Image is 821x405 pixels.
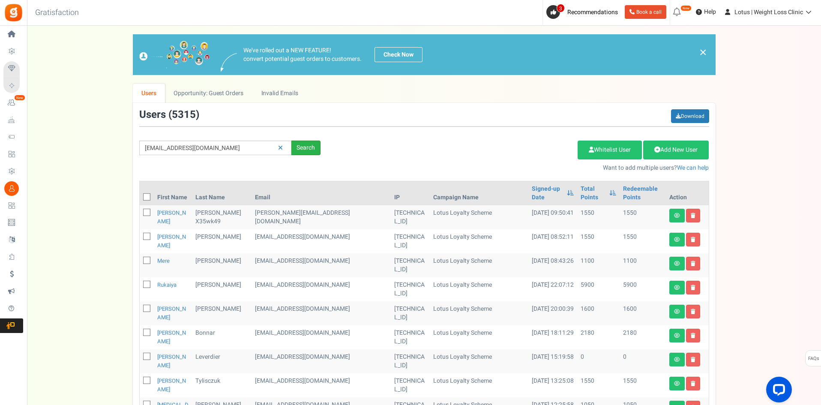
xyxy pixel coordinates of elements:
[528,205,577,229] td: [DATE] 09:50:41
[691,213,695,218] i: Delete user
[674,213,680,218] i: View details
[26,4,88,21] h3: Gratisfaction
[157,353,186,369] a: [PERSON_NAME]
[430,205,528,229] td: Lotus Loyalty Scheme
[674,309,680,314] i: View details
[577,325,620,349] td: 2180
[252,373,391,397] td: customer
[532,185,563,202] a: Signed-up Date
[157,377,186,393] a: [PERSON_NAME]
[620,229,665,253] td: 1550
[430,277,528,301] td: Lotus Loyalty Scheme
[671,109,709,123] a: Download
[666,181,709,205] th: Action
[528,277,577,301] td: [DATE] 22:07:12
[691,333,695,338] i: Delete user
[139,141,291,155] input: Search by email or name
[157,329,186,345] a: [PERSON_NAME]
[577,229,620,253] td: 1550
[192,229,251,253] td: [PERSON_NAME]
[808,351,819,367] span: FAQs
[391,349,430,373] td: [TECHNICAL_ID]
[333,164,709,172] p: Want to add multiple users?
[430,325,528,349] td: Lotus Loyalty Scheme
[620,325,665,349] td: 2180
[430,253,528,277] td: Lotus Loyalty Scheme
[620,301,665,325] td: 1600
[577,301,620,325] td: 1600
[192,253,251,277] td: [PERSON_NAME]
[172,107,196,122] span: 5315
[252,277,391,301] td: customer
[528,253,577,277] td: [DATE] 08:43:26
[674,237,680,242] i: View details
[620,373,665,397] td: 1550
[252,349,391,373] td: customer
[252,253,391,277] td: customer
[528,349,577,373] td: [DATE] 15:19:58
[192,277,251,301] td: [PERSON_NAME]
[734,8,803,17] span: Lotus | Weight Loss Clinic
[157,233,186,249] a: [PERSON_NAME]
[243,46,362,63] p: We've rolled out a NEW FEATURE! convert potential guest orders to customers.
[430,301,528,325] td: Lotus Loyalty Scheme
[528,373,577,397] td: [DATE] 13:25:08
[623,185,662,202] a: Redeemable Points
[702,8,716,16] span: Help
[3,96,23,110] a: New
[528,229,577,253] td: [DATE] 08:52:11
[625,5,666,19] a: Book a call
[577,205,620,229] td: 1550
[430,373,528,397] td: Lotus Loyalty Scheme
[577,277,620,301] td: 5900
[133,84,165,103] a: Users
[157,257,170,265] a: Mere
[157,209,186,225] a: [PERSON_NAME]
[391,277,430,301] td: [TECHNICAL_ID]
[192,349,251,373] td: Leverdier
[139,41,210,69] img: images
[620,205,665,229] td: 1550
[620,253,665,277] td: 1100
[691,285,695,290] i: Delete user
[375,47,422,62] a: Check Now
[692,5,719,19] a: Help
[691,357,695,362] i: Delete user
[4,3,23,22] img: Gratisfaction
[430,349,528,373] td: Lotus Loyalty Scheme
[154,181,192,205] th: First Name
[192,325,251,349] td: Bonnar
[674,333,680,338] i: View details
[391,229,430,253] td: [TECHNICAL_ID]
[252,205,391,229] td: customer
[252,84,307,103] a: Invalid Emails
[391,301,430,325] td: [TECHNICAL_ID]
[14,95,25,101] em: New
[699,47,707,57] a: ×
[674,357,680,362] i: View details
[691,261,695,266] i: Delete user
[528,325,577,349] td: [DATE] 18:11:29
[691,237,695,242] i: Delete user
[252,181,391,205] th: Email
[677,163,709,172] a: We can help
[680,5,692,11] em: New
[620,277,665,301] td: 5900
[557,4,565,12] span: 3
[192,301,251,325] td: [PERSON_NAME]
[157,305,186,321] a: [PERSON_NAME]
[528,301,577,325] td: [DATE] 20:00:39
[252,301,391,325] td: customer
[691,309,695,314] i: Delete user
[674,261,680,266] i: View details
[165,84,252,103] a: Opportunity: Guest Orders
[192,181,251,205] th: Last Name
[430,181,528,205] th: Campaign Name
[192,373,251,397] td: Tylisczuk
[620,349,665,373] td: 0
[391,325,430,349] td: [TECHNICAL_ID]
[391,373,430,397] td: [TECHNICAL_ID]
[546,5,621,19] a: 3 Recommendations
[674,381,680,386] i: View details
